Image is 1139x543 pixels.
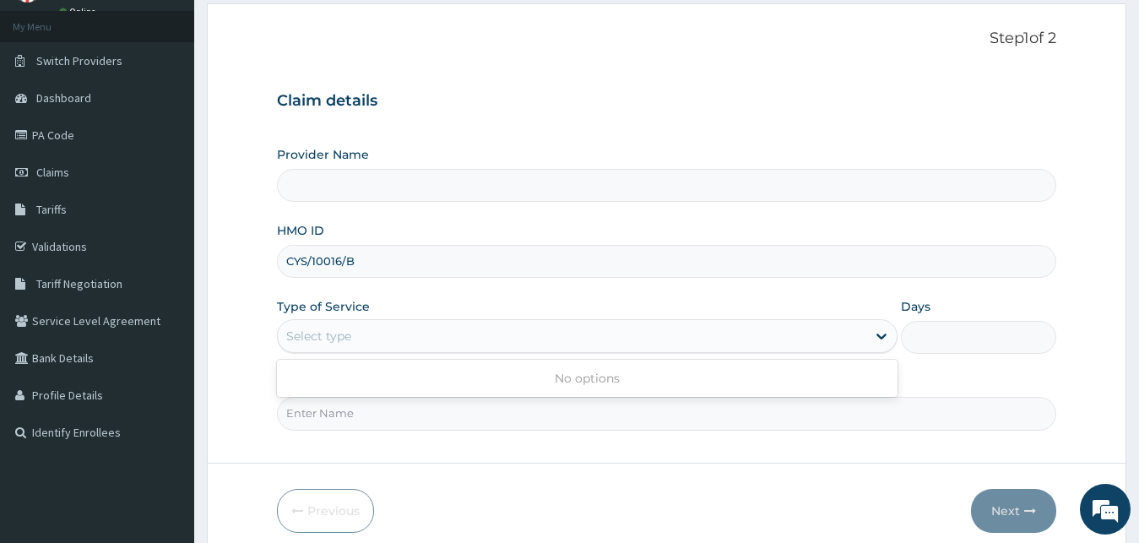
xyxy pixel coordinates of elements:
[277,397,1057,430] input: Enter Name
[88,95,284,117] div: Chat with us now
[31,84,68,127] img: d_794563401_company_1708531726252_794563401
[901,298,930,315] label: Days
[277,146,369,163] label: Provider Name
[36,276,122,291] span: Tariff Negotiation
[59,6,100,18] a: Online
[277,222,324,239] label: HMO ID
[277,8,317,49] div: Minimize live chat window
[8,363,322,422] textarea: Type your message and hit 'Enter'
[277,245,1057,278] input: Enter HMO ID
[277,30,1057,48] p: Step 1 of 2
[277,363,898,394] div: No options
[277,298,370,315] label: Type of Service
[286,328,351,345] div: Select type
[277,489,374,533] button: Previous
[36,90,91,106] span: Dashboard
[277,92,1057,111] h3: Claim details
[36,53,122,68] span: Switch Providers
[36,165,69,180] span: Claims
[98,164,233,334] span: We're online!
[36,202,67,217] span: Tariffs
[971,489,1056,533] button: Next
